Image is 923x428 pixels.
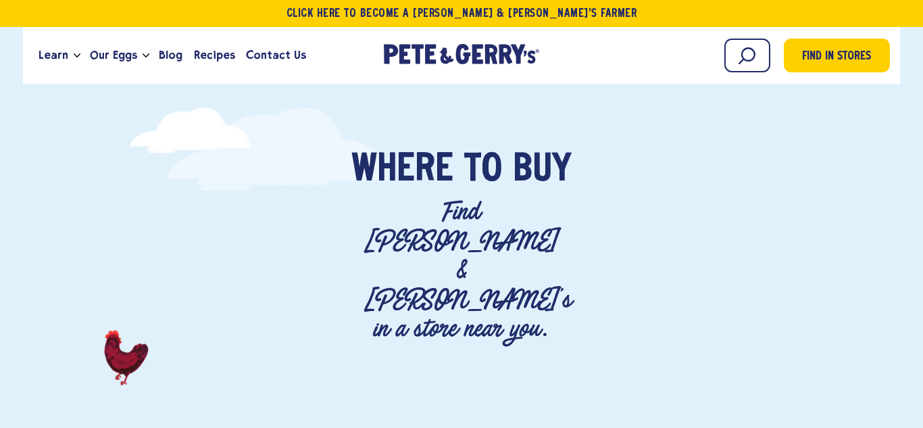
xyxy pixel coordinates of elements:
span: To [464,150,502,191]
span: Contact Us [246,47,306,64]
p: Find [PERSON_NAME] & [PERSON_NAME]'s in a store near you. [364,197,559,343]
span: Learn [39,47,68,64]
a: Find in Stores [784,39,890,72]
span: Where [351,150,453,191]
span: Buy [513,150,572,191]
button: Open the dropdown menu for Our Eggs [143,53,149,58]
input: Search [724,39,770,72]
a: Learn [33,37,74,74]
span: Our Eggs [90,47,137,64]
a: Our Eggs [84,37,143,74]
span: Blog [159,47,182,64]
a: Contact Us [241,37,311,74]
button: Open the dropdown menu for Learn [74,53,80,58]
a: Recipes [189,37,241,74]
a: Blog [153,37,188,74]
span: Recipes [194,47,235,64]
span: Find in Stores [802,48,871,66]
